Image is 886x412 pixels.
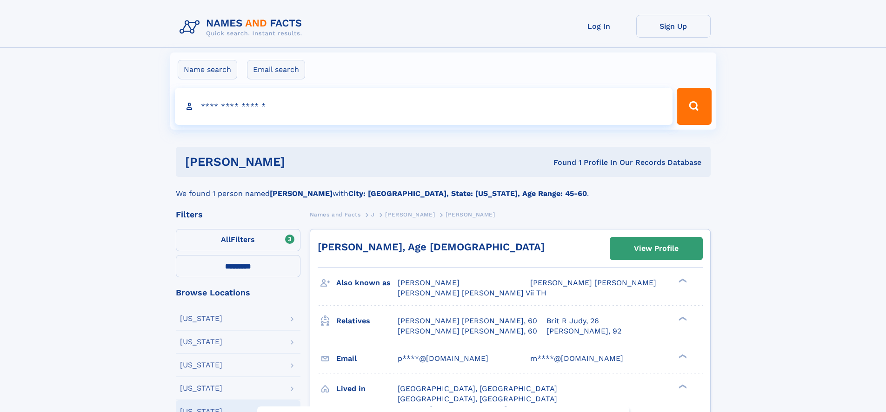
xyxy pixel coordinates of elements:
[175,88,673,125] input: search input
[176,229,300,251] label: Filters
[677,88,711,125] button: Search Button
[247,60,305,79] label: Email search
[318,241,545,253] a: [PERSON_NAME], Age [DEMOGRAPHIC_DATA]
[180,338,222,346] div: [US_STATE]
[398,288,546,297] span: [PERSON_NAME] [PERSON_NAME] Vii TH
[398,384,557,393] span: [GEOGRAPHIC_DATA], [GEOGRAPHIC_DATA]
[676,315,687,321] div: ❯
[371,211,375,218] span: J
[634,238,679,259] div: View Profile
[385,211,435,218] span: [PERSON_NAME]
[176,288,300,297] div: Browse Locations
[270,189,333,198] b: [PERSON_NAME]
[398,316,537,326] a: [PERSON_NAME] [PERSON_NAME], 60
[221,235,231,244] span: All
[385,209,435,220] a: [PERSON_NAME]
[180,315,222,322] div: [US_STATE]
[178,60,237,79] label: Name search
[398,278,460,287] span: [PERSON_NAME]
[371,209,375,220] a: J
[676,353,687,359] div: ❯
[176,177,711,199] div: We found 1 person named with .
[185,156,420,168] h1: [PERSON_NAME]
[546,326,621,336] a: [PERSON_NAME], 92
[676,383,687,389] div: ❯
[446,211,495,218] span: [PERSON_NAME]
[180,385,222,392] div: [US_STATE]
[398,394,557,403] span: [GEOGRAPHIC_DATA], [GEOGRAPHIC_DATA]
[636,15,711,38] a: Sign Up
[310,209,361,220] a: Names and Facts
[562,15,636,38] a: Log In
[336,381,398,397] h3: Lived in
[530,278,656,287] span: [PERSON_NAME] [PERSON_NAME]
[176,15,310,40] img: Logo Names and Facts
[676,278,687,284] div: ❯
[336,275,398,291] h3: Also known as
[610,237,702,260] a: View Profile
[176,210,300,219] div: Filters
[546,316,599,326] a: Brit R Judy, 26
[419,157,701,168] div: Found 1 Profile In Our Records Database
[336,351,398,366] h3: Email
[336,313,398,329] h3: Relatives
[348,189,587,198] b: City: [GEOGRAPHIC_DATA], State: [US_STATE], Age Range: 45-60
[398,326,537,336] a: [PERSON_NAME] [PERSON_NAME], 60
[180,361,222,369] div: [US_STATE]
